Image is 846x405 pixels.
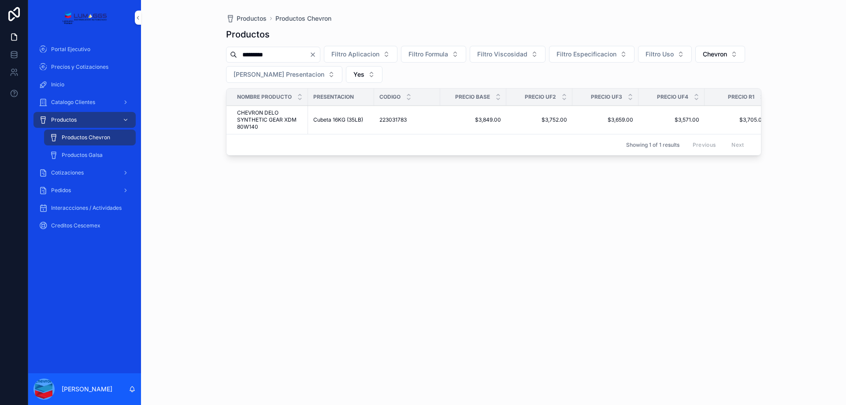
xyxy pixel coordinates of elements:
[626,141,679,149] span: Showing 1 of 1 results
[28,35,141,245] div: scrollable content
[51,81,64,88] span: Inicio
[51,116,77,123] span: Productos
[591,93,622,100] span: Precio UF3
[313,116,363,123] span: Cubeta 16KG (35LB)
[379,93,401,100] span: Codigo
[226,28,270,41] h1: Productos
[62,385,112,394] p: [PERSON_NAME]
[331,50,379,59] span: Filtro Aplicacion
[578,116,633,123] a: $3,659.00
[646,50,674,59] span: Filtro Uso
[33,77,136,93] a: Inicio
[695,46,745,63] button: Select Button
[33,182,136,198] a: Pedidos
[445,116,501,123] a: $3,849.00
[557,50,616,59] span: Filtro Especificacion
[237,93,292,100] span: Nombre Producto
[525,93,556,100] span: Precio UF2
[51,169,84,176] span: Cotizaciones
[33,41,136,57] a: Portal Ejecutivo
[226,14,267,23] a: Productos
[379,116,435,123] a: 223031783
[408,50,448,59] span: Filtro Formula
[33,94,136,110] a: Catalogo Clientes
[62,152,103,159] span: Productos Galsa
[549,46,634,63] button: Select Button
[226,66,342,83] button: Select Button
[51,204,122,212] span: Interaccciones / Actividades
[353,70,364,79] span: Yes
[710,116,765,123] a: $3,705.00
[275,14,331,23] a: Productos Chevron
[33,165,136,181] a: Cotizaciones
[33,112,136,128] a: Productos
[234,70,324,79] span: [PERSON_NAME] Presentacion
[33,218,136,234] a: Creditos Cescemex
[346,66,382,83] button: Select Button
[379,116,407,123] span: 223031783
[455,93,490,100] span: Precio Base
[470,46,545,63] button: Select Button
[44,147,136,163] a: Productos Galsa
[657,93,688,100] span: Precio UF4
[62,11,107,25] img: App logo
[62,134,110,141] span: Productos Chevron
[703,50,727,59] span: Chevron
[51,99,95,106] span: Catalogo Clientes
[313,116,369,123] a: Cubeta 16KG (35LB)
[51,187,71,194] span: Pedidos
[401,46,466,63] button: Select Button
[324,46,397,63] button: Select Button
[728,93,754,100] span: Precio R1
[51,46,90,53] span: Portal Ejecutivo
[309,51,320,58] button: Clear
[237,14,267,23] span: Productos
[44,130,136,145] a: Productos Chevron
[313,93,354,100] span: Presentacion
[51,63,108,71] span: Precios y Cotizaciones
[51,222,100,229] span: Creditos Cescemex
[512,116,567,123] a: $3,752.00
[33,59,136,75] a: Precios y Cotizaciones
[638,46,692,63] button: Select Button
[33,200,136,216] a: Interaccciones / Actividades
[644,116,699,123] a: $3,571.00
[477,50,527,59] span: Filtro Viscosidad
[237,109,303,130] a: CHEVRON DELO SYNTHETIC GEAR XDM 80W140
